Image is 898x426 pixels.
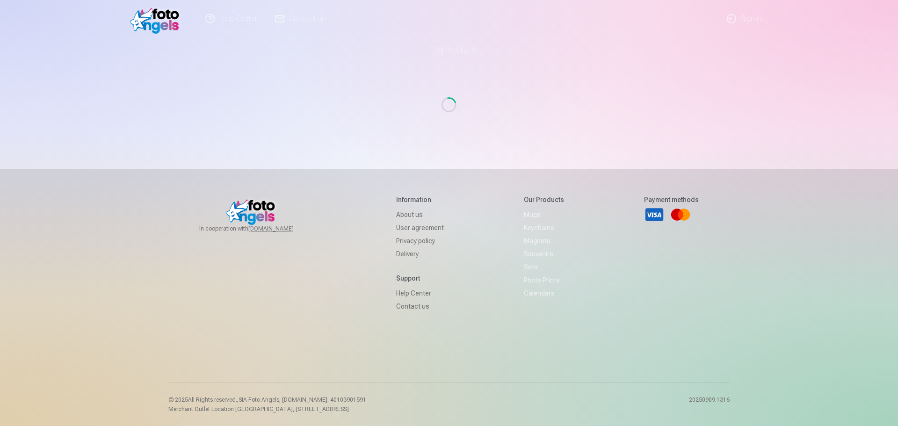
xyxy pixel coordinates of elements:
[396,274,444,283] h5: Support
[396,287,444,300] a: Help Center
[524,221,564,234] a: Keychains
[396,221,444,234] a: User agreement
[524,287,564,300] a: Calendars
[396,247,444,260] a: Delivery
[644,195,699,204] h5: Payment methods
[396,300,444,313] a: Contact us
[199,225,316,232] span: In cooperation with
[168,396,366,404] p: © 2025 All Rights reserved. ,
[644,204,665,225] a: Visa
[239,397,366,403] span: SIA Foto Angels, [DOMAIN_NAME]. 40103901591
[524,208,564,221] a: Mugs
[130,4,184,34] img: /fa1
[396,234,444,247] a: Privacy policy
[168,405,366,413] p: Merchant Outlet Location [GEOGRAPHIC_DATA], [STREET_ADDRESS]
[524,260,564,274] a: Sets
[248,225,316,232] a: [DOMAIN_NAME]
[524,234,564,247] a: Magnets
[409,37,489,64] a: All products
[524,195,564,204] h5: Our products
[396,208,444,221] a: About us
[689,396,730,413] p: 20250909.1316
[396,195,444,204] h5: Information
[524,247,564,260] a: Souvenirs
[670,204,691,225] a: Mastercard
[524,274,564,287] a: Photo prints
